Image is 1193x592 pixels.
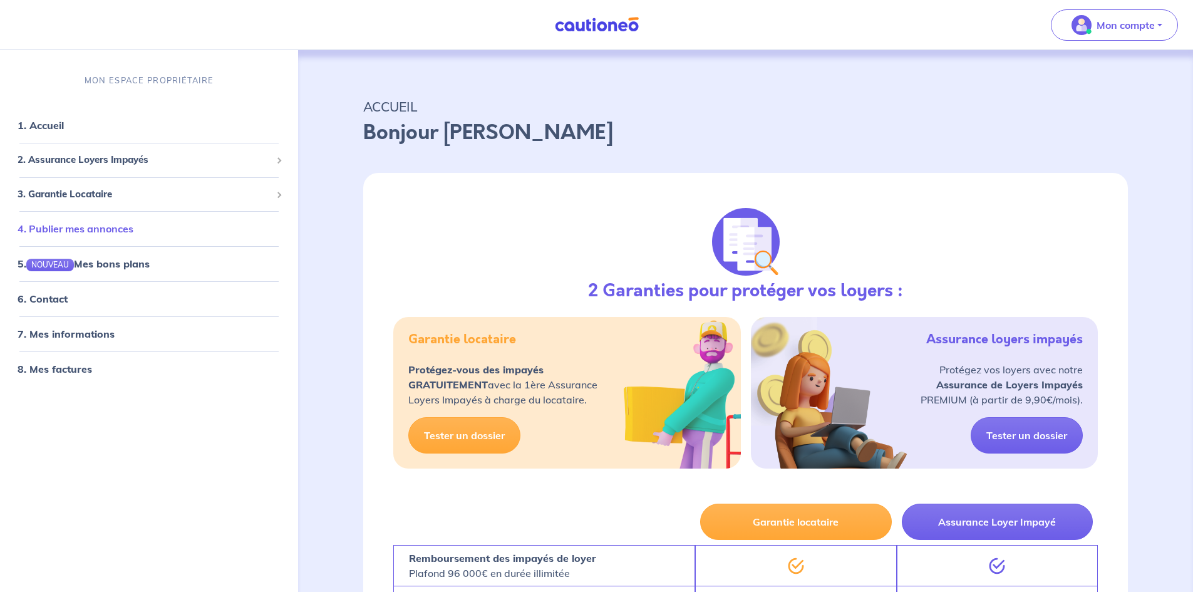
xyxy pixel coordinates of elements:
a: 6. Contact [18,293,68,305]
img: justif-loupe [712,208,780,276]
a: Tester un dossier [971,417,1083,454]
p: MON ESPACE PROPRIÉTAIRE [85,75,214,86]
span: 2. Assurance Loyers Impayés [18,153,271,167]
p: Bonjour [PERSON_NAME] [363,118,1128,148]
div: 5.NOUVEAUMes bons plans [5,251,293,276]
div: 3. Garantie Locataire [5,182,293,206]
span: 3. Garantie Locataire [18,187,271,201]
strong: Remboursement des impayés de loyer [409,552,596,564]
a: 4. Publier mes annonces [18,222,133,235]
p: avec la 1ère Assurance Loyers Impayés à charge du locataire. [408,362,597,407]
p: ACCUEIL [363,95,1128,118]
div: 4. Publier mes annonces [5,216,293,241]
div: 6. Contact [5,286,293,311]
a: 7. Mes informations [18,328,115,340]
p: Protégez vos loyers avec notre PREMIUM (à partir de 9,90€/mois). [921,362,1083,407]
div: 2. Assurance Loyers Impayés [5,148,293,172]
div: 1. Accueil [5,113,293,138]
h3: 2 Garanties pour protéger vos loyers : [588,281,903,302]
img: illu_account_valid_menu.svg [1072,15,1092,35]
div: 7. Mes informations [5,321,293,346]
strong: Assurance de Loyers Impayés [936,378,1083,391]
a: 8. Mes factures [18,363,92,375]
button: Assurance Loyer Impayé [902,504,1093,540]
button: Garantie locataire [700,504,891,540]
a: 5.NOUVEAUMes bons plans [18,257,150,270]
h5: Assurance loyers impayés [926,332,1083,347]
h5: Garantie locataire [408,332,516,347]
div: 8. Mes factures [5,356,293,382]
a: 1. Accueil [18,119,64,132]
button: illu_account_valid_menu.svgMon compte [1051,9,1178,41]
p: Plafond 96 000€ en durée illimitée [409,551,596,581]
a: Tester un dossier [408,417,520,454]
p: Mon compte [1097,18,1155,33]
img: Cautioneo [550,17,644,33]
strong: Protégez-vous des impayés GRATUITEMENT [408,363,544,391]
